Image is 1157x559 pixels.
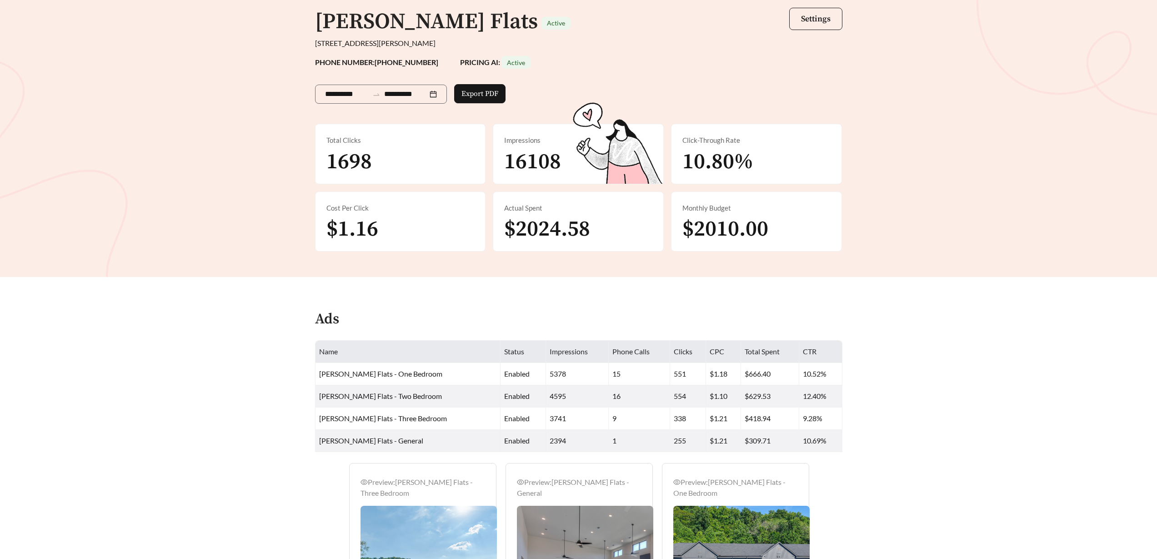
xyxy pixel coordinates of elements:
span: eye [517,478,524,486]
div: Cost Per Click [326,203,475,213]
td: 2394 [546,430,609,452]
th: Impressions [546,341,609,363]
td: 16 [609,385,670,408]
button: Export PDF [454,84,506,103]
th: Total Spent [741,341,799,363]
span: [PERSON_NAME] Flats - General [319,436,423,445]
td: 3741 [546,408,609,430]
td: 9.28% [799,408,842,430]
div: Actual Spent [504,203,652,213]
td: 338 [670,408,706,430]
div: [STREET_ADDRESS][PERSON_NAME] [315,38,842,49]
span: Active [507,59,525,66]
div: Preview: [PERSON_NAME] Flats - General [517,477,641,499]
th: Status [501,341,546,363]
span: [PERSON_NAME] Flats - Three Bedroom [319,414,447,423]
div: Monthly Budget [682,203,831,213]
td: 554 [670,385,706,408]
span: enabled [504,392,530,400]
div: Impressions [504,135,652,146]
div: Preview: [PERSON_NAME] Flats - One Bedroom [673,477,798,499]
td: 12.40% [799,385,842,408]
span: eye [673,478,681,486]
td: $1.18 [706,363,741,385]
td: $1.21 [706,430,741,452]
span: eye [361,478,368,486]
td: $1.10 [706,385,741,408]
h1: [PERSON_NAME] Flats [315,8,538,35]
th: Name [316,341,501,363]
span: $1.16 [326,216,378,243]
td: 10.69% [799,430,842,452]
h4: Ads [315,312,339,327]
span: 16108 [504,148,561,176]
span: enabled [504,369,530,378]
td: 10.52% [799,363,842,385]
span: Export PDF [461,88,498,99]
td: 4595 [546,385,609,408]
span: $2010.00 [682,216,768,243]
td: $666.40 [741,363,799,385]
span: 1698 [326,148,372,176]
div: Total Clicks [326,135,475,146]
span: [PERSON_NAME] Flats - Two Bedroom [319,392,442,400]
th: Clicks [670,341,706,363]
td: $309.71 [741,430,799,452]
span: to [372,90,381,98]
span: [PERSON_NAME] Flats - One Bedroom [319,369,442,378]
span: $2024.58 [504,216,590,243]
strong: PHONE NUMBER: [PHONE_NUMBER] [315,58,438,66]
td: 15 [609,363,670,385]
span: enabled [504,436,530,445]
div: Preview: [PERSON_NAME] Flats - Three Bedroom [361,477,485,499]
td: 551 [670,363,706,385]
td: 1 [609,430,670,452]
span: Settings [801,14,831,24]
td: $418.94 [741,408,799,430]
td: $629.53 [741,385,799,408]
span: Active [547,19,565,27]
th: Phone Calls [609,341,670,363]
span: enabled [504,414,530,423]
button: Settings [789,8,842,30]
span: CPC [710,347,724,356]
div: Click-Through Rate [682,135,831,146]
td: 255 [670,430,706,452]
td: $1.21 [706,408,741,430]
span: CTR [803,347,816,356]
td: 5378 [546,363,609,385]
strong: PRICING AI: [460,58,531,66]
span: swap-right [372,91,381,99]
td: 9 [609,408,670,430]
span: 10.80% [682,148,753,176]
